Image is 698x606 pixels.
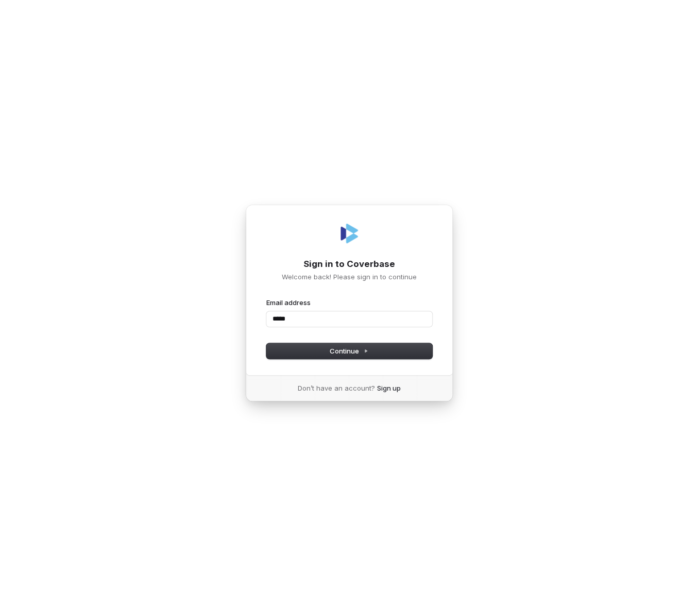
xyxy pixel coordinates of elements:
[330,346,368,356] span: Continue
[266,343,432,359] button: Continue
[298,383,375,393] span: Don’t have an account?
[337,221,362,246] img: Coverbase
[266,272,432,281] p: Welcome back! Please sign in to continue
[266,298,311,307] label: Email address
[377,383,401,393] a: Sign up
[266,258,432,271] h1: Sign in to Coverbase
